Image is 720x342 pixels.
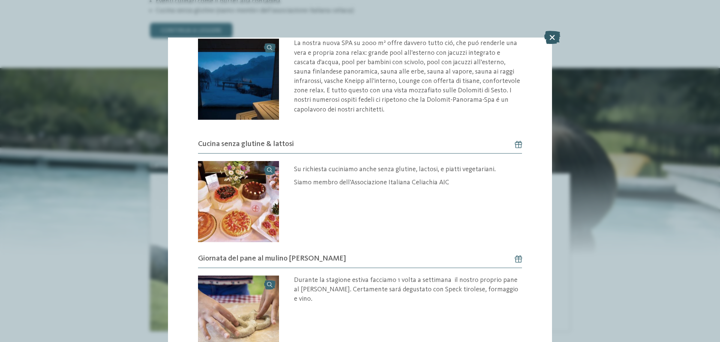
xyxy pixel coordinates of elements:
[198,161,279,242] img: Autunno d'oro
[294,178,522,187] p: Siamo membro dell'Associazione Italiana Celiachia AIC
[294,276,522,304] p: Durante la stagione estiva facciamo 1 volta a settimana il nostro proprio pane al [PERSON_NAME]. ...
[198,139,294,149] span: Cucina senza glutine & lattosi
[198,253,346,264] span: Giornata del pane al mulino [PERSON_NAME]
[294,39,522,115] p: La nostra nuova SPA su 2000 m² offre davvero tutto ció, che puó renderle una vera e propria zona ...
[198,39,279,120] img: Autunno d'oro
[294,165,522,174] p: Su richiesta cuciniamo anche senza glutine, lactosi, e piatti vegetariani.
